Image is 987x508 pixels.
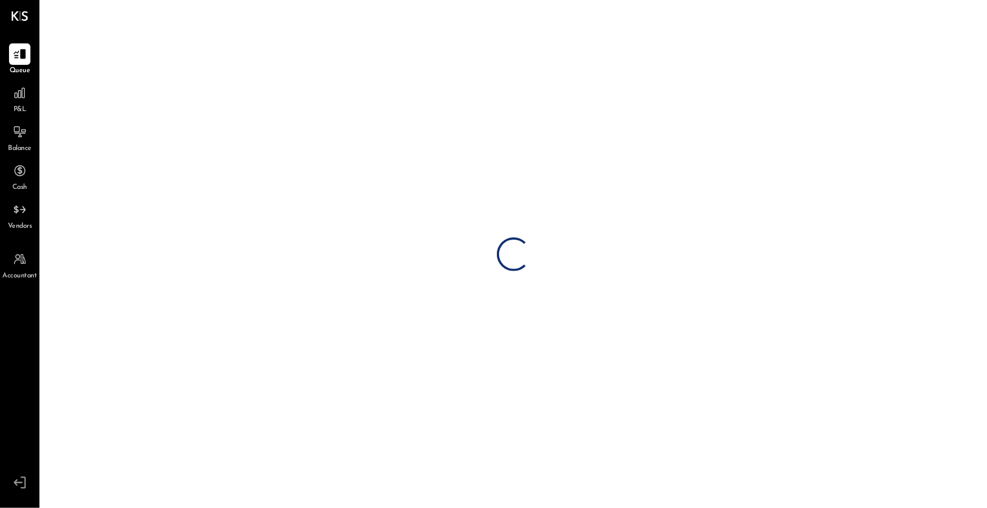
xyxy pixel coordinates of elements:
span: Vendors [8,222,32,232]
a: P&L [1,82,39,115]
a: Accountant [1,249,39,281]
span: Accountant [3,271,37,281]
a: Balance [1,121,39,154]
a: Vendors [1,199,39,232]
span: Queue [10,66,30,76]
span: P&L [14,105,26,115]
a: Cash [1,160,39,193]
span: Cash [12,183,27,193]
span: Balance [8,144,32,154]
a: Queue [1,43,39,76]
